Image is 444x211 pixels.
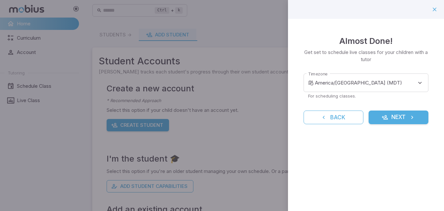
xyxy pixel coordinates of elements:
button: Next [369,111,428,124]
label: Timezone [308,71,328,77]
div: America/[GEOGRAPHIC_DATA] (MDT) [315,73,428,92]
p: For scheduling classes. [308,93,424,99]
h4: Almost Done! [339,34,393,47]
button: Back [304,111,363,124]
p: Get set to schedule live classes for your children with a tutor [304,49,428,63]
